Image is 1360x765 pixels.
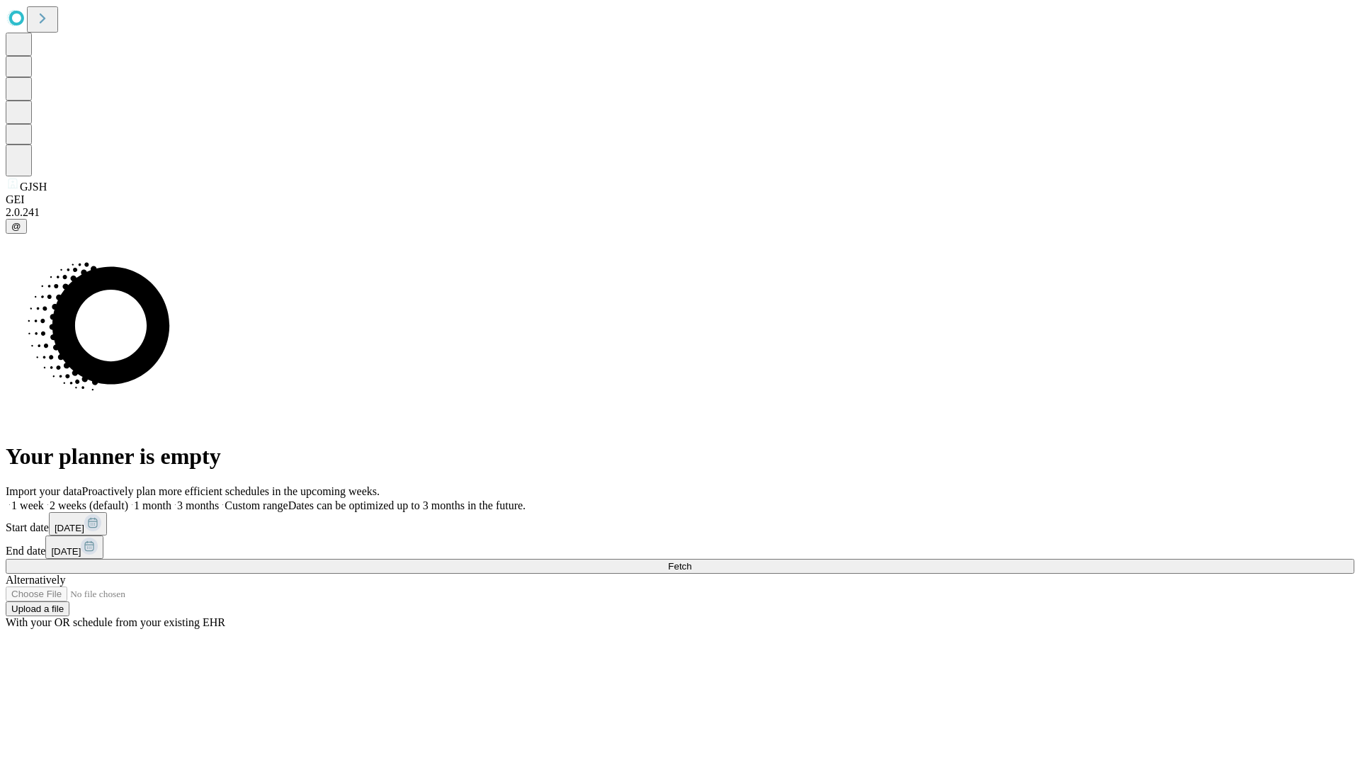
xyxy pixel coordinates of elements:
span: 2 weeks (default) [50,499,128,511]
span: 3 months [177,499,219,511]
div: End date [6,535,1354,559]
span: With your OR schedule from your existing EHR [6,616,225,628]
span: Fetch [668,561,691,572]
button: [DATE] [45,535,103,559]
span: Dates can be optimized up to 3 months in the future. [288,499,526,511]
span: Custom range [225,499,288,511]
span: Proactively plan more efficient schedules in the upcoming weeks. [82,485,380,497]
span: @ [11,221,21,232]
div: GEI [6,193,1354,206]
span: 1 week [11,499,44,511]
h1: Your planner is empty [6,443,1354,470]
span: GJSH [20,181,47,193]
span: Import your data [6,485,82,497]
button: [DATE] [49,512,107,535]
span: [DATE] [55,523,84,533]
div: 2.0.241 [6,206,1354,219]
button: Fetch [6,559,1354,574]
span: Alternatively [6,574,65,586]
button: Upload a file [6,601,69,616]
button: @ [6,219,27,234]
span: [DATE] [51,546,81,557]
span: 1 month [134,499,171,511]
div: Start date [6,512,1354,535]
